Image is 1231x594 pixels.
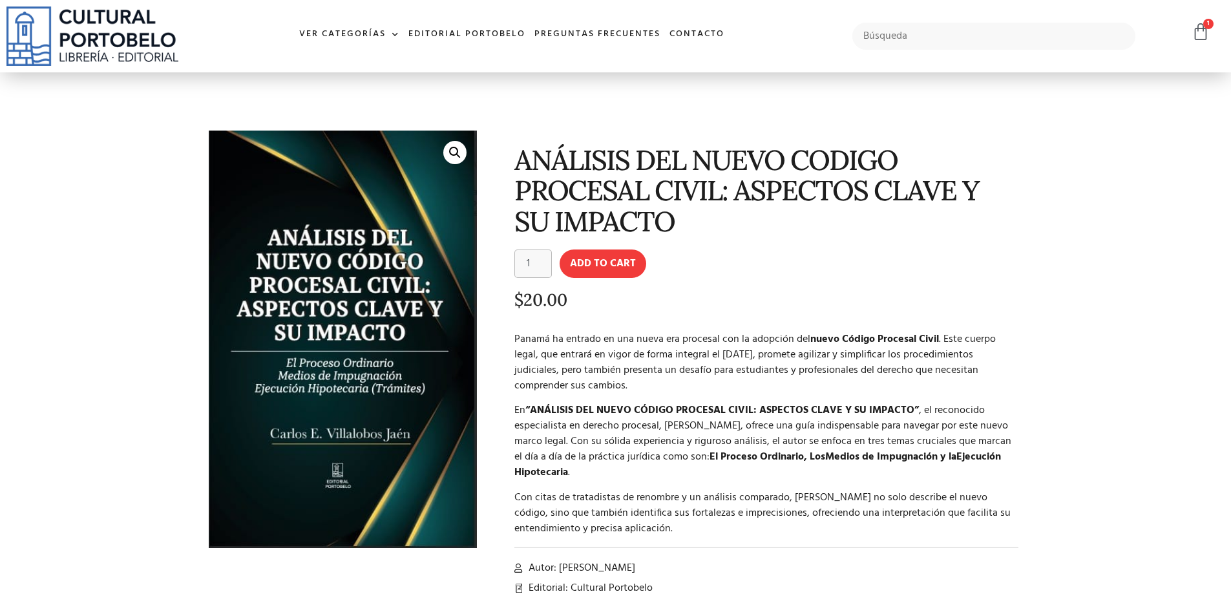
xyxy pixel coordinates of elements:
[1203,19,1214,29] span: 1
[443,141,467,164] a: 🔍
[514,490,1019,536] p: Con citas de tratadistas de renombre y un análisis comparado, [PERSON_NAME] no solo describe el n...
[530,21,665,48] a: Preguntas frecuentes
[825,449,956,465] strong: Medios de Impugnación y la
[810,331,939,348] strong: nuevo Código Procesal Civil
[514,332,1019,394] p: Panamá ha entrado en una nueva era procesal con la adopción del . Este cuerpo legal, que entrará ...
[560,249,646,278] button: Add to cart
[514,289,567,310] bdi: 20.00
[404,21,530,48] a: Editorial Portobelo
[1192,23,1210,41] a: 1
[852,23,1136,50] input: Búsqueda
[710,449,825,465] strong: El Proceso Ordinario, Los
[514,403,1019,480] p: En , el reconocido especialista en derecho procesal, [PERSON_NAME], ofrece una guía indispensable...
[514,249,552,278] input: Product quantity
[665,21,729,48] a: Contacto
[525,402,919,419] strong: “ANÁLISIS DEL NUEVO CÓDIGO PROCESAL CIVIL: ASPECTOS CLAVE Y SU IMPACTO”
[295,21,404,48] a: Ver Categorías
[525,560,635,576] span: Autor: [PERSON_NAME]
[209,131,477,548] img: Captura de pantalla 2025-09-02 115825
[514,289,523,310] span: $
[514,145,1019,237] h1: ANÁLISIS DEL NUEVO CODIGO PROCESAL CIVIL: ASPECTOS CLAVE Y SU IMPACTO
[514,449,1001,481] strong: Ejecución Hipotecaria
